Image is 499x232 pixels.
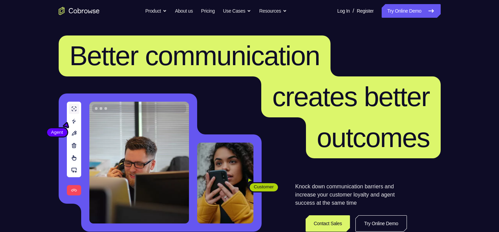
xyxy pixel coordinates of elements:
[197,143,253,223] img: A customer holding their phone
[223,4,251,18] button: Use Cases
[317,122,430,153] span: outcomes
[382,4,440,18] a: Try Online Demo
[145,4,167,18] button: Product
[306,215,350,232] a: Contact Sales
[295,183,407,207] p: Knock down communication barriers and increase your customer loyalty and agent success at the sam...
[59,7,100,15] a: Go to the home page
[89,102,189,223] img: A customer support agent talking on the phone
[353,7,354,15] span: /
[70,41,320,71] span: Better communication
[272,82,429,112] span: creates better
[355,215,407,232] a: Try Online Demo
[259,4,287,18] button: Resources
[337,4,350,18] a: Log In
[357,4,373,18] a: Register
[201,4,215,18] a: Pricing
[175,4,193,18] a: About us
